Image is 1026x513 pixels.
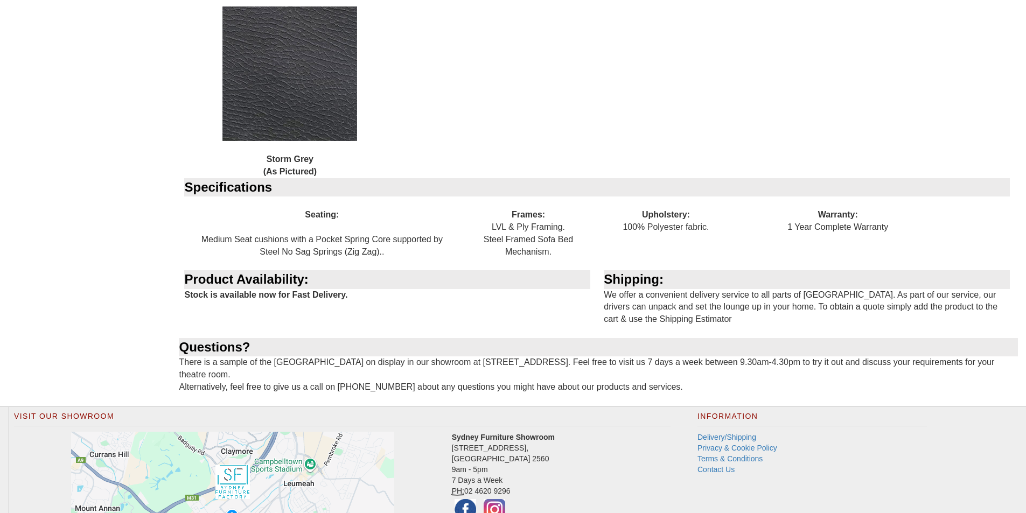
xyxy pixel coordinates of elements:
abbr: Phone [452,487,464,496]
b: Warranty: [818,210,858,219]
a: Delivery/Shipping [697,433,756,441]
strong: Sydney Furniture Showroom [452,433,555,441]
b: Stock is available now for Fast Delivery. [184,290,347,299]
div: 1 Year Complete Warranty [735,196,941,245]
div: Questions? [179,338,1018,356]
b: Storm Grey (As Pictured) [263,154,317,176]
div: Medium Seat cushions with a Pocket Spring Core supported by Steel No Sag Springs (Zig Zag).. [184,196,459,270]
h2: Information [697,412,927,426]
div: We offer a convenient delivery service to all parts of [GEOGRAPHIC_DATA]. As part of our service,... [598,270,1018,338]
img: Storm Grey Rhino Fabric [222,6,357,141]
h2: Visit Our Showroom [14,412,671,426]
b: Frames: [512,210,545,219]
div: LVL & Ply Framing. Steel Framed Sofa Bed Mechanism. [459,196,597,270]
div: Specifications [184,178,1010,196]
div: Product Availability: [184,270,590,289]
div: Shipping: [604,270,1010,289]
div: 100% Polyester fabric. [597,196,735,245]
b: Upholstery: [642,210,690,219]
a: Terms & Conditions [697,454,763,463]
a: Contact Us [697,465,735,474]
a: Privacy & Cookie Policy [697,444,777,452]
b: Seating: [305,210,339,219]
